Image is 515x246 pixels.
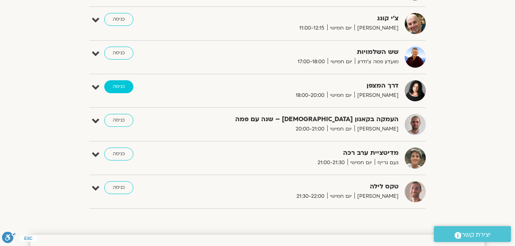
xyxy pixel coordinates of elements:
a: כניסה [104,181,133,194]
span: מועדון פמה צ'ודרון [355,58,399,66]
strong: טקס לילה [200,181,399,192]
strong: העמקה בקאנון [DEMOGRAPHIC_DATA] – שנה עם פמה [200,114,399,125]
span: 21:30-22:00 [294,192,327,201]
a: כניסה [104,13,133,26]
strong: צ'י קונג [200,13,399,24]
span: יום חמישי [327,125,354,133]
span: [PERSON_NAME] [354,24,399,32]
strong: שש השלמויות [200,47,399,58]
span: נעם גרייף [375,158,399,167]
span: [PERSON_NAME] [354,192,399,201]
strong: דרך המצפן [200,80,399,91]
a: כניסה [104,80,133,93]
span: 20:00-21:00 [293,125,327,133]
span: 21:00-21:30 [315,158,348,167]
span: יום חמישי [327,24,354,32]
a: כניסה [104,148,133,160]
span: 17:00-18:00 [295,58,328,66]
a: כניסה [104,47,133,60]
strong: מדיטציית ערב רכה [200,148,399,158]
span: [PERSON_NAME] [354,91,399,100]
a: כניסה [104,114,133,127]
span: 11:00-12:15 [296,24,327,32]
span: יום חמישי [328,58,355,66]
span: יום חמישי [327,192,354,201]
span: יום חמישי [348,158,375,167]
span: [PERSON_NAME] [354,125,399,133]
span: 18:00-20:00 [293,91,327,100]
a: יצירת קשר [434,226,511,242]
span: יצירת קשר [461,229,491,240]
span: יום חמישי [327,91,354,100]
